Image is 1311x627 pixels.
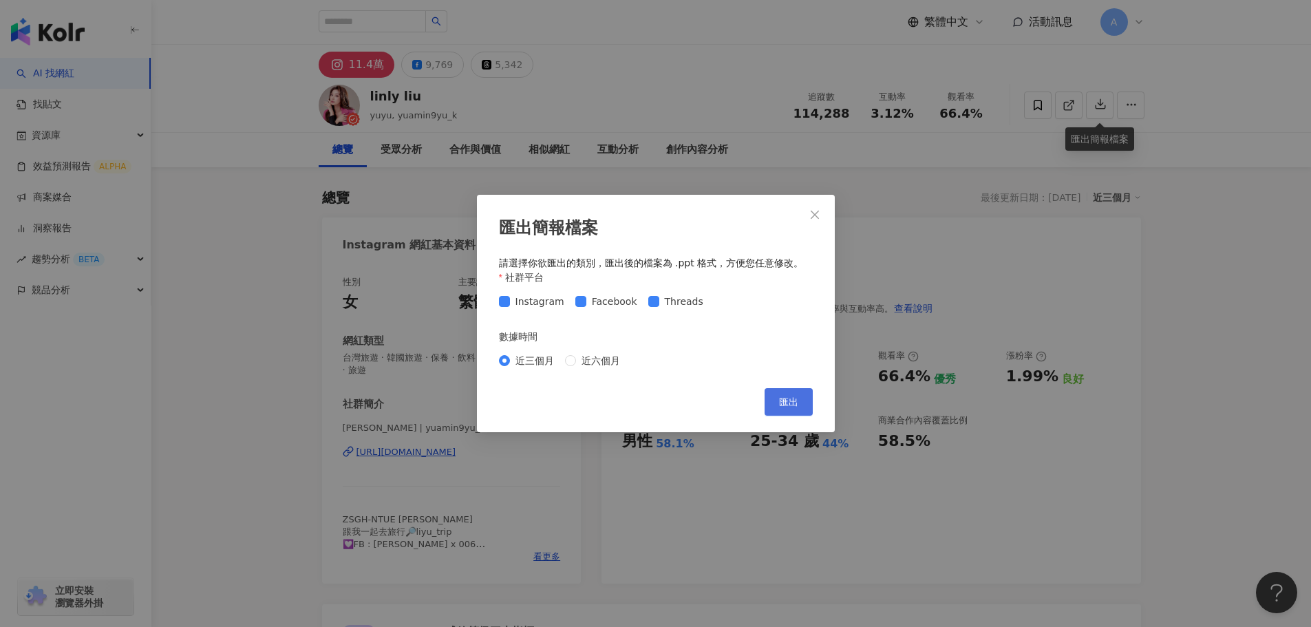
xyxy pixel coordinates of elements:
label: 社群平台 [499,270,554,285]
span: 近三個月 [510,353,559,368]
span: 近六個月 [576,353,626,368]
div: 匯出簡報檔案 [499,217,813,240]
label: 數據時間 [499,329,547,344]
span: 匯出 [779,396,798,407]
div: 請選擇你欲匯出的類別，匯出後的檔案為 .ppt 格式，方便您任意修改。 [499,257,813,270]
span: Instagram [510,294,570,309]
button: 匯出 [765,388,813,416]
span: Threads [659,294,709,309]
span: Facebook [586,294,643,309]
span: close [809,209,820,220]
button: Close [801,201,829,229]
